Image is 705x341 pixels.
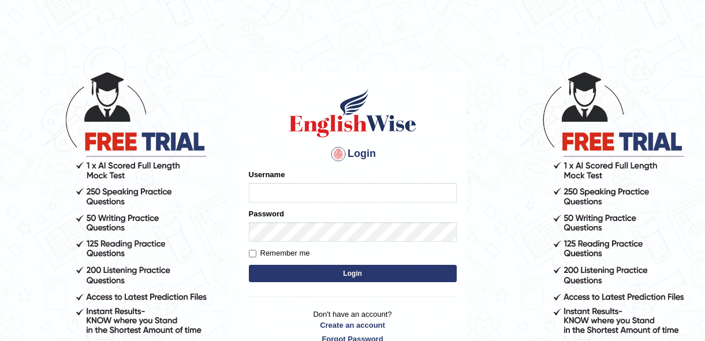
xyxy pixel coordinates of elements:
[249,265,457,282] button: Login
[287,87,419,139] img: Logo of English Wise sign in for intelligent practice with AI
[249,169,285,180] label: Username
[249,248,310,259] label: Remember me
[249,250,256,257] input: Remember me
[249,320,457,331] a: Create an account
[249,208,284,219] label: Password
[249,145,457,163] h4: Login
